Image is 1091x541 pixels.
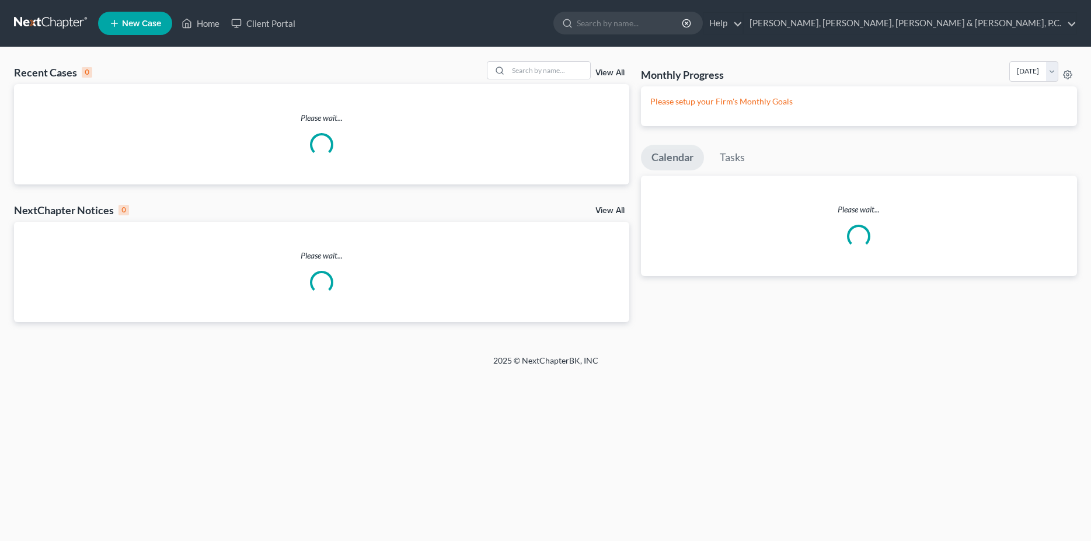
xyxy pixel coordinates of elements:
div: Recent Cases [14,65,92,79]
input: Search by name... [508,62,590,79]
p: Please wait... [641,204,1077,215]
div: 2025 © NextChapterBK, INC [213,355,879,376]
a: Client Portal [225,13,301,34]
div: 0 [118,205,129,215]
div: 0 [82,67,92,78]
a: Tasks [709,145,755,170]
a: Calendar [641,145,704,170]
h3: Monthly Progress [641,68,724,82]
p: Please wait... [14,250,629,261]
a: Home [176,13,225,34]
a: [PERSON_NAME], [PERSON_NAME], [PERSON_NAME] & [PERSON_NAME], P.C. [744,13,1076,34]
a: Help [703,13,743,34]
input: Search by name... [577,12,684,34]
a: View All [595,69,625,77]
p: Please wait... [14,112,629,124]
span: New Case [122,19,161,28]
p: Please setup your Firm's Monthly Goals [650,96,1068,107]
a: View All [595,207,625,215]
div: NextChapter Notices [14,203,129,217]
